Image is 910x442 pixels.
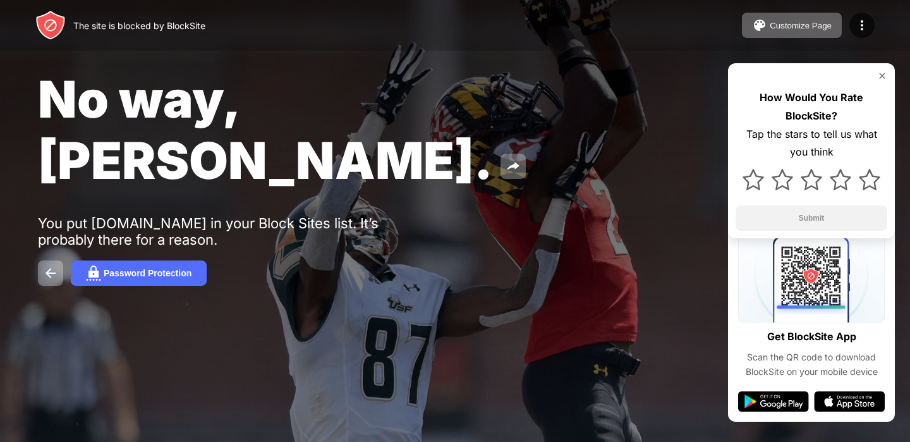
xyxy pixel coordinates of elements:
img: star.svg [743,169,764,190]
img: pallet.svg [752,18,767,33]
div: Password Protection [104,268,191,278]
img: app-store.svg [814,391,885,412]
button: Submit [736,206,887,231]
img: star.svg [772,169,793,190]
img: back.svg [43,266,58,281]
div: Customize Page [770,21,832,30]
div: Tap the stars to tell us what you think [736,125,887,162]
img: google-play.svg [738,391,809,412]
img: share.svg [506,159,521,174]
img: header-logo.svg [35,10,66,40]
button: Customize Page [742,13,842,38]
div: You put [DOMAIN_NAME] in your Block Sites list. It’s probably there for a reason. [38,215,428,248]
img: password.svg [86,266,101,281]
button: Password Protection [71,261,207,286]
div: The site is blocked by BlockSite [73,20,205,31]
span: No way, [PERSON_NAME]. [38,68,493,191]
img: star.svg [859,169,880,190]
img: rate-us-close.svg [877,71,887,81]
div: Scan the QR code to download BlockSite on your mobile device [738,350,885,379]
img: menu-icon.svg [854,18,870,33]
img: star.svg [830,169,851,190]
img: star.svg [801,169,822,190]
div: How Would You Rate BlockSite? [736,89,887,125]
